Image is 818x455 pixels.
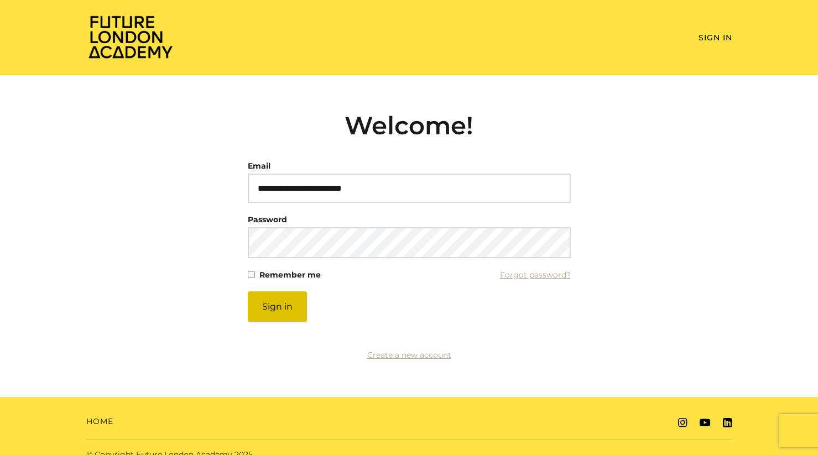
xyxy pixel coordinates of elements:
[86,416,113,427] a: Home
[699,33,732,43] a: Sign In
[248,291,307,322] button: Sign in
[248,158,270,174] label: Email
[367,350,451,360] a: Create a new account
[259,267,321,283] label: Remember me
[248,111,571,140] h2: Welcome!
[86,14,175,59] img: Home Page
[500,267,571,283] a: Forgot password?
[248,212,287,227] label: Password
